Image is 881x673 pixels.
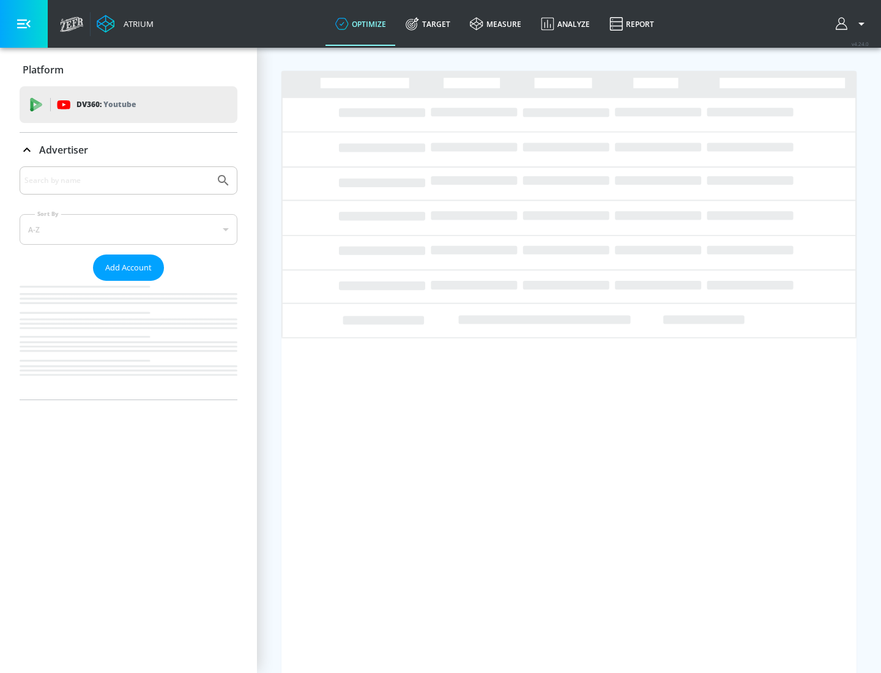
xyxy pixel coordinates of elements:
a: Report [600,2,664,46]
nav: list of Advertiser [20,281,237,400]
a: measure [460,2,531,46]
a: optimize [325,2,396,46]
span: Add Account [105,261,152,275]
a: Analyze [531,2,600,46]
div: Advertiser [20,166,237,400]
div: A-Z [20,214,237,245]
button: Add Account [93,255,164,281]
a: Target [396,2,460,46]
span: v 4.24.0 [852,40,869,47]
p: Youtube [103,98,136,111]
div: DV360: Youtube [20,86,237,123]
p: DV360: [76,98,136,111]
div: Advertiser [20,133,237,167]
a: Atrium [97,15,154,33]
div: Atrium [119,18,154,29]
label: Sort By [35,210,61,218]
input: Search by name [24,173,210,188]
p: Advertiser [39,143,88,157]
div: Platform [20,53,237,87]
p: Platform [23,63,64,76]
